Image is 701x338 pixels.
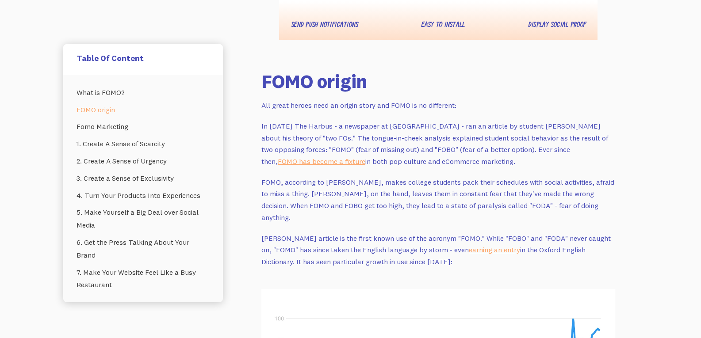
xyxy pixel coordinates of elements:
[261,99,615,111] p: All great heroes need an origin story and FOMO is no different:
[77,135,210,152] a: 1. Create A Sense of Scarcity
[291,20,358,31] div: Send push notifications
[77,101,210,118] a: FOMO origin
[77,234,210,264] a: 6. Get the Press Talking About Your Brand
[77,204,210,234] a: 5. Make Yourself a Big Deal over Social Media
[421,20,464,31] div: Easy to install
[278,157,365,166] a: FOMO has become a fixture
[77,186,210,204] a: 4. Turn Your Products Into Experiences
[261,176,615,224] p: FOMO, according to [PERSON_NAME], makes college students pack their schedules with social activit...
[77,152,210,170] a: 2. Create A Sense of Urgency
[77,84,210,101] a: What is FOMO?
[261,70,615,92] h2: FOMO origin
[261,120,615,167] p: In [DATE] The Harbus - a newspaper at [GEOGRAPHIC_DATA] - ran an article by student [PERSON_NAME]...
[528,20,586,31] div: Display social proof
[77,118,210,135] a: Fomo Marketing
[469,245,520,254] a: earning an entry
[261,232,615,268] p: [PERSON_NAME] article is the first known use of the acronym "FOMO." While "FOBO" and "FODA" never...
[77,169,210,186] a: 3. Create a Sense of Exclusivity
[77,263,210,293] a: 7. Make Your Website Feel Like a Busy Restaurant
[77,53,210,63] h5: Table Of Content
